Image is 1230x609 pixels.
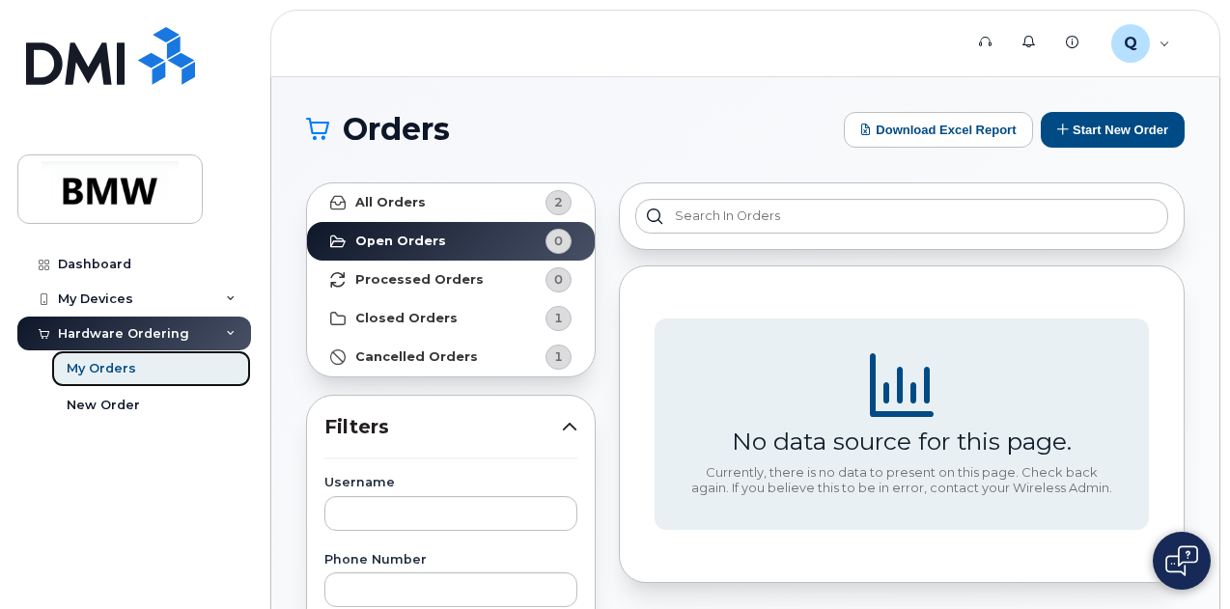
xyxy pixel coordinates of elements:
[355,349,478,365] strong: Cancelled Orders
[307,261,595,299] a: Processed Orders0
[355,195,426,210] strong: All Orders
[355,272,484,288] strong: Processed Orders
[307,338,595,376] a: Cancelled Orders1
[554,309,563,327] span: 1
[307,183,595,222] a: All Orders2
[324,477,577,489] label: Username
[355,234,446,249] strong: Open Orders
[343,115,450,144] span: Orders
[554,347,563,366] span: 1
[554,232,563,250] span: 0
[1041,112,1185,148] button: Start New Order
[324,554,577,567] label: Phone Number
[1165,545,1198,576] img: Open chat
[732,427,1072,456] div: No data source for this page.
[355,311,458,326] strong: Closed Orders
[635,199,1168,234] input: Search in orders
[307,222,595,261] a: Open Orders0
[844,112,1033,148] button: Download Excel Report
[689,465,1114,495] div: Currently, there is no data to present on this page. Check back again. If you believe this to be ...
[324,413,562,441] span: Filters
[554,193,563,211] span: 2
[554,270,563,289] span: 0
[307,299,595,338] a: Closed Orders1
